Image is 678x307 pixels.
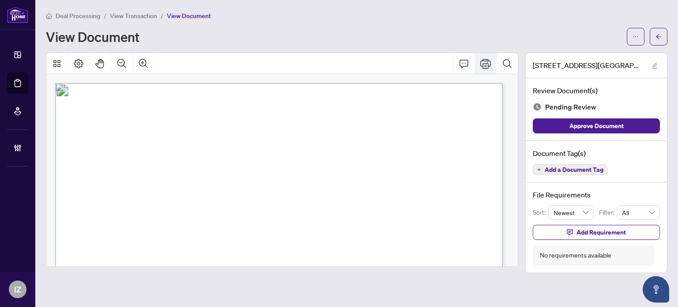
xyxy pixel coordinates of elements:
[545,167,603,173] span: Add a Document Tag
[533,208,548,217] p: Sort:
[533,225,660,240] button: Add Requirement
[110,12,157,20] span: View Transaction
[622,206,655,219] span: All
[533,148,660,159] h4: Document Tag(s)
[655,34,662,40] span: arrow-left
[14,283,21,296] span: IZ
[533,164,607,175] button: Add a Document Tag
[7,7,28,23] img: logo
[633,34,639,40] span: ellipsis
[540,250,611,260] div: No requirements available
[56,12,100,20] span: Deal Processing
[46,13,52,19] span: home
[576,225,626,239] span: Add Requirement
[533,85,660,96] h4: Review Document(s)
[533,102,542,111] img: Document Status
[167,12,211,20] span: View Document
[545,101,596,113] span: Pending Review
[533,190,660,200] h4: File Requirements
[533,60,643,71] span: [STREET_ADDRESS][GEOGRAPHIC_DATA]pdf
[569,119,624,133] span: Approve Document
[533,118,660,133] button: Approve Document
[161,11,163,21] li: /
[537,167,541,172] span: plus
[652,63,658,69] span: edit
[104,11,106,21] li: /
[46,30,139,44] h1: View Document
[554,206,589,219] span: Newest
[643,276,669,303] button: Open asap
[599,208,617,217] p: Filter:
